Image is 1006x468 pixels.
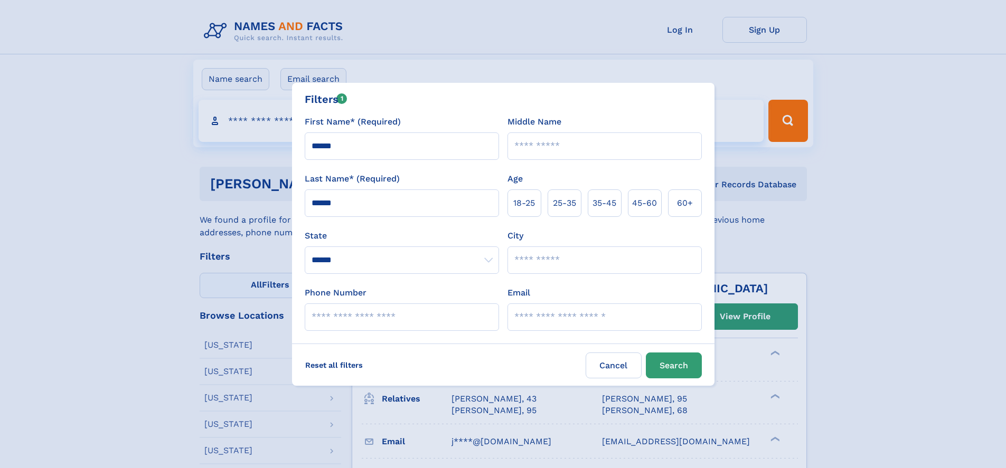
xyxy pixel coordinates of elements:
[507,173,523,185] label: Age
[305,286,366,299] label: Phone Number
[632,197,657,209] span: 45‑60
[553,197,576,209] span: 25‑35
[305,230,499,242] label: State
[305,173,400,185] label: Last Name* (Required)
[586,352,642,378] label: Cancel
[507,116,561,128] label: Middle Name
[305,116,401,128] label: First Name* (Required)
[507,230,523,242] label: City
[513,197,535,209] span: 18‑25
[646,352,702,378] button: Search
[593,197,616,209] span: 35‑45
[305,91,347,107] div: Filters
[507,286,530,299] label: Email
[677,197,693,209] span: 60+
[298,352,370,378] label: Reset all filters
